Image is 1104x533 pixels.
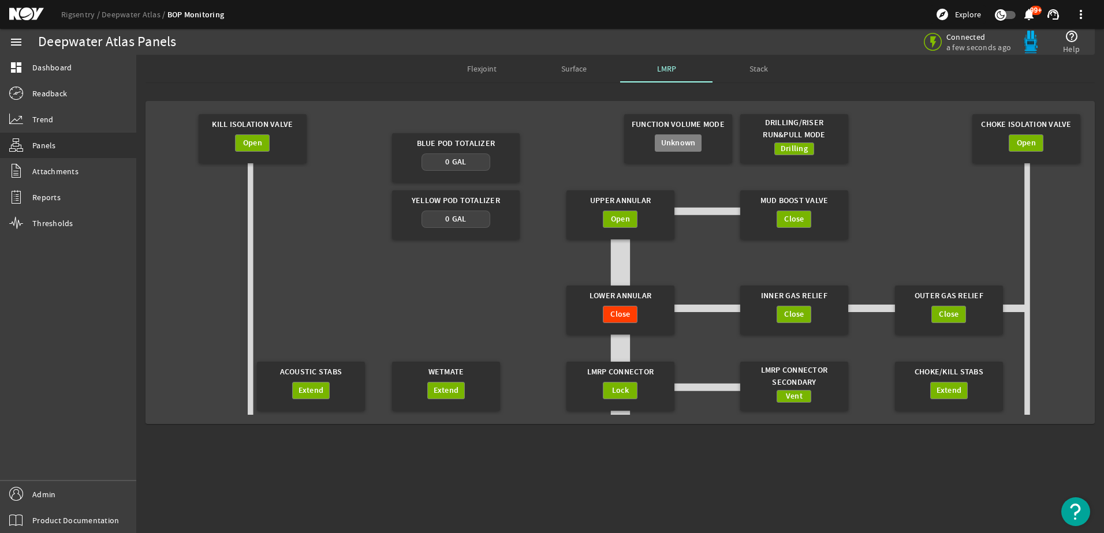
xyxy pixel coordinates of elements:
span: Product Documentation [32,515,119,526]
span: Lock [612,385,629,396]
span: Gal [452,213,467,224]
span: Trend [32,114,53,125]
div: Yellow Pod Totalizer [398,190,513,211]
a: BOP Monitoring [167,9,225,20]
span: Extend [434,385,459,396]
mat-icon: dashboard [9,61,23,74]
span: Explore [955,9,981,20]
mat-icon: menu [9,35,23,49]
mat-icon: notifications [1022,7,1036,21]
span: Attachments [32,166,79,177]
span: 0 [445,156,449,167]
span: Dashboard [32,62,72,73]
span: Reports [32,192,61,203]
div: Deepwater Atlas Panels [38,36,177,48]
div: Choke Isolation Valve [978,114,1075,134]
span: Close [939,309,958,320]
div: Function Volume Mode [629,114,726,134]
span: Gal [452,156,467,167]
div: Upper Annular [572,190,669,211]
span: a few seconds ago [946,42,1011,52]
span: Open [611,213,630,225]
span: Connected [946,32,1011,42]
img: Bluepod.svg [1019,31,1042,54]
mat-icon: help_outline [1065,29,1079,43]
span: Close [784,309,804,320]
div: Outer Gas Relief [900,286,997,306]
button: more_vert [1067,1,1095,28]
span: Help [1063,43,1080,55]
div: Drilling/Riser Run&Pull Mode [745,114,842,142]
span: Panels [32,140,56,151]
span: Admin [32,489,55,500]
span: Close [610,309,630,320]
button: Explore [931,5,986,24]
span: Close [784,213,804,225]
span: Stack [749,65,768,73]
span: Extend [299,385,324,396]
span: Readback [32,88,67,99]
div: Blue Pod Totalizer [398,133,513,153]
div: Inner Gas Relief [745,286,842,306]
span: Extend [937,385,962,396]
span: 0 [445,213,449,224]
div: Choke/Kill Stabs [900,362,997,382]
div: Acoustic Stabs [262,362,359,382]
a: Rigsentry [61,9,102,20]
span: Flexjoint [467,65,497,73]
div: Mud Boost Valve [745,190,842,211]
span: Drilling [781,143,808,155]
span: Open [243,137,262,149]
div: Lower Annular [572,286,669,306]
span: Vent [786,391,803,402]
div: LMRP Connector [572,362,669,382]
div: Kill Isolation Valve [204,114,301,134]
span: Open [1017,137,1036,149]
div: Wetmate [397,362,494,382]
mat-icon: explore [935,7,949,21]
span: Surface [561,65,587,73]
button: 99+ [1023,9,1035,21]
a: Deepwater Atlas [102,9,167,20]
div: LMRP Connector Secondary [745,362,842,390]
span: LMRP [657,65,676,73]
mat-icon: support_agent [1046,7,1060,21]
span: Unknown [661,137,696,149]
button: Open Resource Center [1061,497,1090,526]
span: Thresholds [32,217,73,229]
